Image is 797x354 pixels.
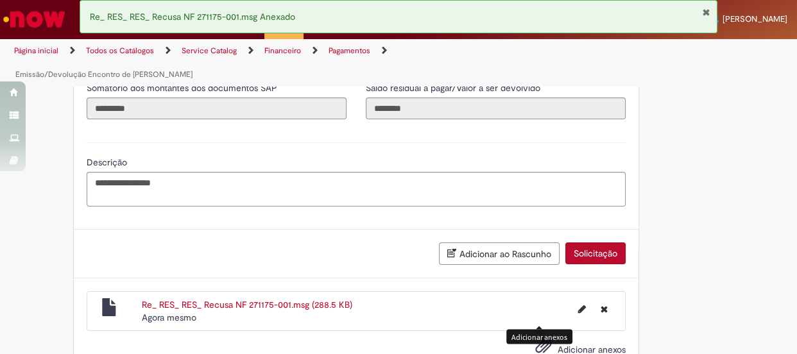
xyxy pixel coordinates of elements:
[87,81,280,94] label: Somente leitura - Somatório dos montantes dos documentos SAP
[1,6,67,32] img: ServiceNow
[87,82,280,94] span: Somente leitura - Somatório dos montantes dos documentos SAP
[87,156,130,168] span: Descrição
[90,11,295,22] span: Re_ RES_ RES_ Recusa NF 271175-001.msg Anexado
[264,46,301,56] a: Financeiro
[506,329,572,344] div: Adicionar anexos
[329,46,370,56] a: Pagamentos
[142,312,196,323] time: 01/10/2025 13:58:37
[366,97,626,119] input: Saldo residual a pagar/Valor a ser devolvido
[366,81,543,94] label: Somente leitura - Saldo residual a pagar/Valor a ser devolvido
[593,298,615,319] button: Excluir Re_ RES_ RES_ Recusa NF 271175-001.msg
[182,46,237,56] a: Service Catalog
[142,312,196,323] span: Agora mesmo
[702,7,710,17] button: Fechar Notificação
[142,299,352,310] a: Re_ RES_ RES_ Recusa NF 271175-001.msg (288.5 KB)
[15,69,193,80] a: Emissão/Devolução Encontro de [PERSON_NAME]
[439,242,560,265] button: Adicionar ao Rascunho
[10,39,522,87] ul: Trilhas de página
[565,242,626,264] button: Solicitação
[87,172,626,206] textarea: Descrição
[366,82,543,94] span: Somente leitura - Saldo residual a pagar/Valor a ser devolvido
[86,46,154,56] a: Todos os Catálogos
[723,13,787,24] span: [PERSON_NAME]
[87,97,347,119] input: Somatório dos montantes dos documentos SAP
[570,298,594,319] button: Editar nome de arquivo Re_ RES_ RES_ Recusa NF 271175-001.msg
[14,46,58,56] a: Página inicial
